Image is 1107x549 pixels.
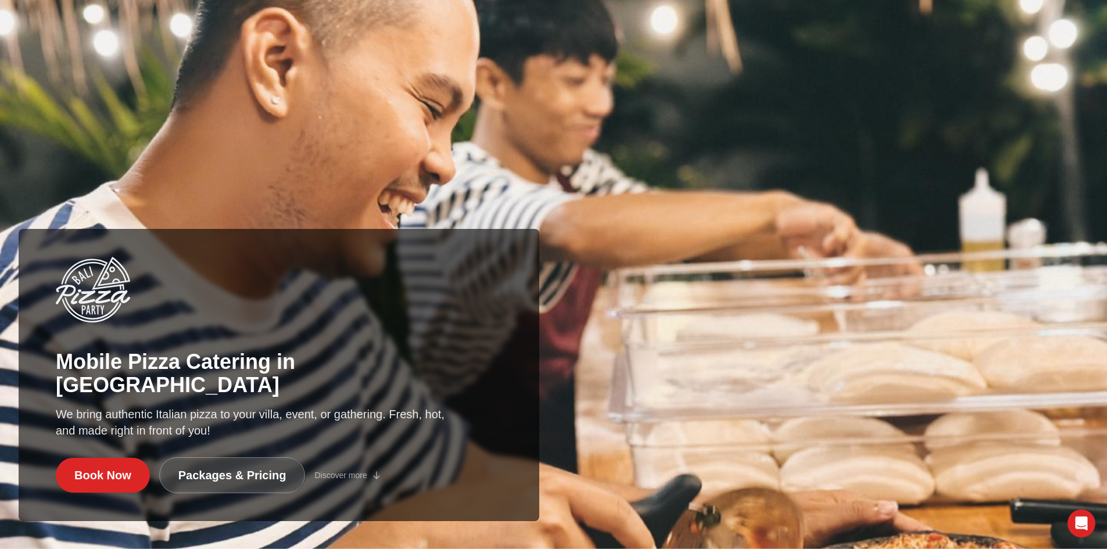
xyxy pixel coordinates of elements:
[56,350,502,397] h1: Mobile Pizza Catering in [GEOGRAPHIC_DATA]
[56,406,446,439] p: We bring authentic Italian pizza to your villa, event, or gathering. Fresh, hot, and made right i...
[56,458,150,493] a: Book Now
[1067,509,1095,537] div: Open Intercom Messenger
[56,257,130,322] img: Bali Pizza Party Logo - Mobile Pizza Catering in Bali
[314,469,367,481] span: Discover more
[159,457,306,493] a: Packages & Pricing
